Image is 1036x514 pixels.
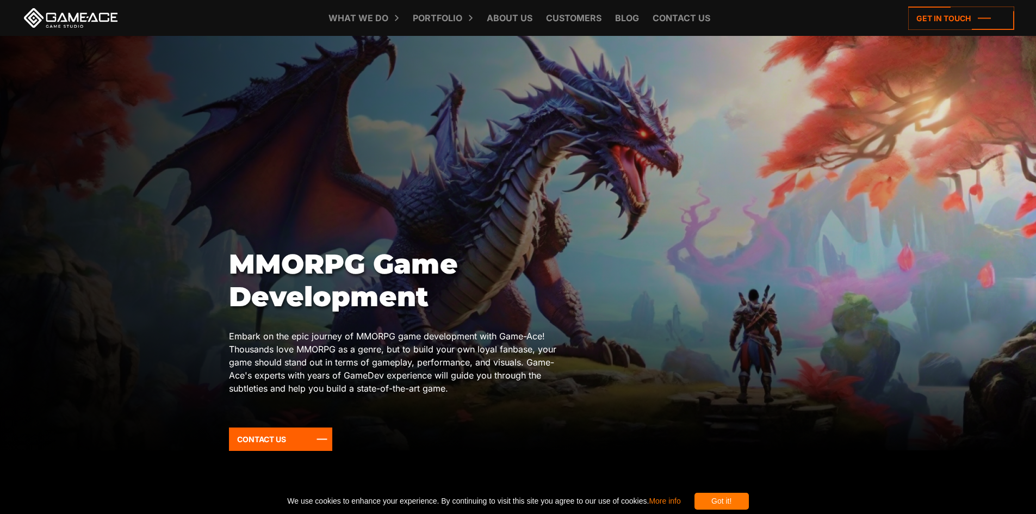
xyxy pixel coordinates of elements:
[229,428,332,451] a: Contact Us
[229,330,576,395] p: Embark on the epic journey of MMORPG game development with Game-Ace! Thousands love MMORPG as a g...
[694,493,749,510] div: Got it!
[908,7,1014,30] a: Get in touch
[649,497,680,505] a: More info
[229,248,576,313] h1: MMORPG Game Development
[287,493,680,510] span: We use cookies to enhance your experience. By continuing to visit this site you agree to our use ...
